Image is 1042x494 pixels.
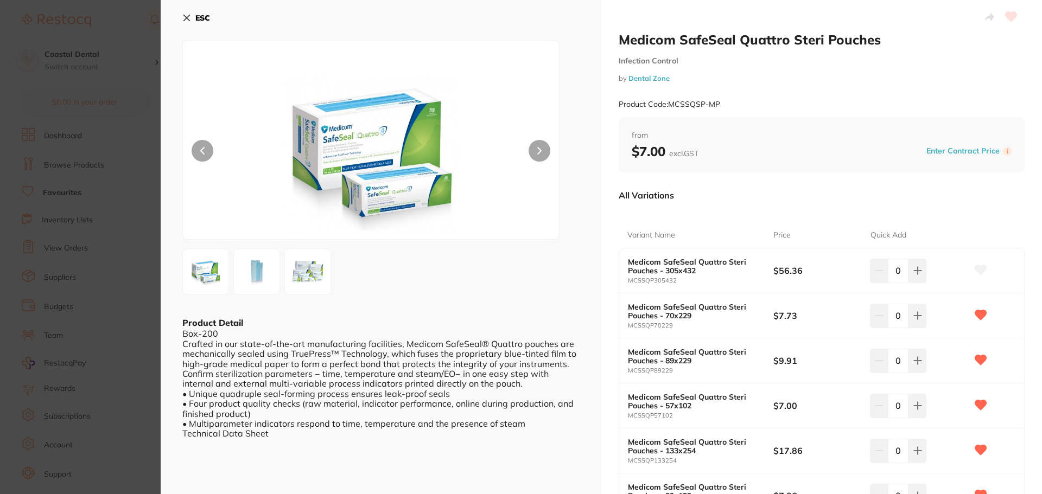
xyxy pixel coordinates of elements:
a: Dental Zone [628,74,670,82]
small: MCSSQP57102 [628,412,773,419]
button: Enter Contract Price [923,146,1003,156]
b: $9.91 [773,355,861,367]
small: MCSSQP305432 [628,277,773,284]
p: Variant Name [627,230,675,241]
span: from [632,130,1012,141]
b: Medicom SafeSeal Quattro Steri Pouches - 305x432 [628,258,759,275]
b: Medicom SafeSeal Quattro Steri Pouches - 89x229 [628,348,759,365]
button: ESC [182,9,210,27]
b: $56.36 [773,265,861,277]
small: MCSSQP133254 [628,457,773,464]
b: $7.00 [773,400,861,412]
small: Infection Control [619,56,1025,66]
b: ESC [195,13,210,23]
b: Medicom SafeSeal Quattro Steri Pouches - 57x102 [628,393,759,410]
b: Medicom SafeSeal Quattro Steri Pouches - 70x229 [628,303,759,320]
img: LWZhbWx5LmpwZw [288,252,327,291]
img: b3VjaC5qcGc [237,254,276,290]
b: $17.86 [773,445,861,457]
b: Product Detail [182,317,243,328]
small: MCSSQP70229 [628,322,773,329]
div: Box-200 Crafted in our state-of-the-art manufacturing facilities, Medicom SafeSeal® Quattro pouch... [182,329,580,438]
small: by [619,74,1025,82]
b: Medicom SafeSeal Quattro Steri Pouches - 133x254 [628,438,759,455]
b: $7.00 [632,143,698,159]
img: eDUwMC0xLmpwZw [186,252,225,291]
p: Quick Add [871,230,906,241]
span: excl. GST [669,149,698,158]
label: i [1003,147,1012,156]
img: eDUwMC0xLmpwZw [258,68,484,239]
small: Product Code: MCSSQSP-MP [619,100,720,109]
h2: Medicom SafeSeal Quattro Steri Pouches [619,31,1025,48]
b: $7.73 [773,310,861,322]
small: MCSSQP89229 [628,367,773,374]
p: Price [773,230,791,241]
p: All Variations [619,190,674,201]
